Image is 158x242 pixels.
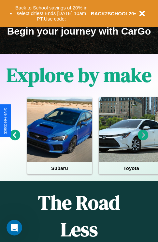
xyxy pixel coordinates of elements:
[12,3,91,23] button: Back to School savings of 20% in select cities! Ends [DATE] 10am PT.Use code:
[3,108,8,134] div: Give Feedback
[7,62,151,88] h1: Explore by make
[7,220,22,235] iframe: Intercom live chat
[91,11,134,16] b: BACK2SCHOOL20
[27,162,92,174] h4: Subaru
